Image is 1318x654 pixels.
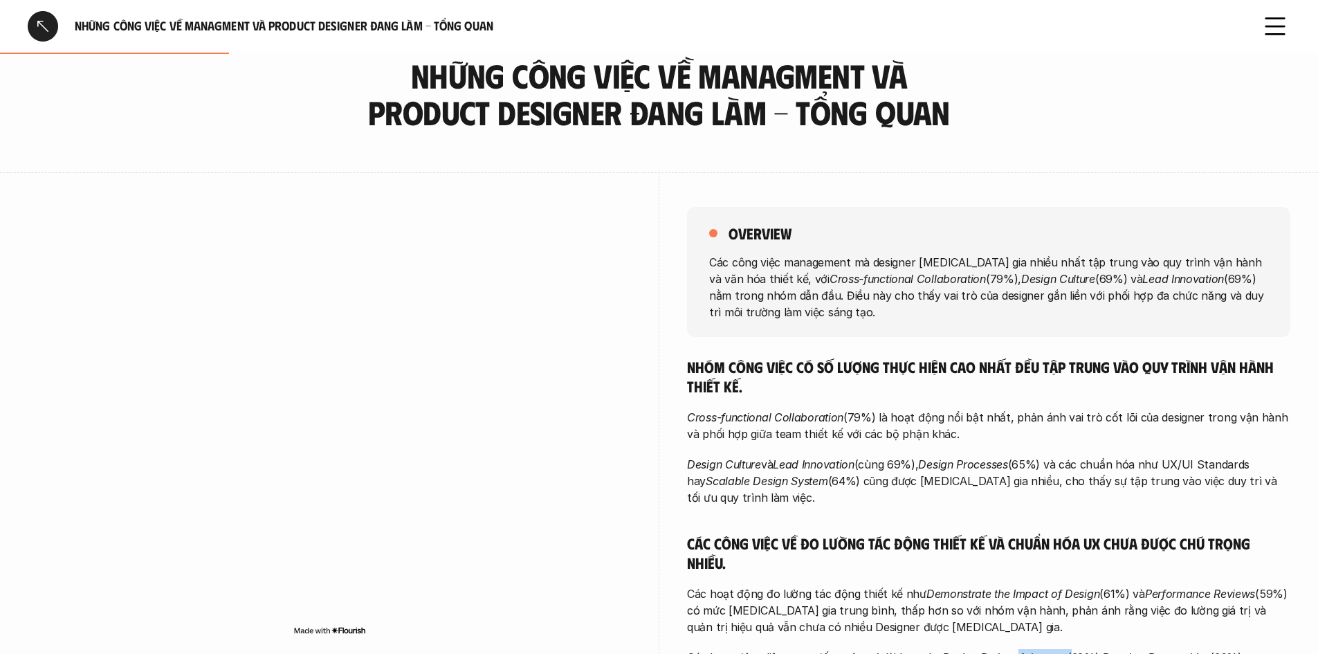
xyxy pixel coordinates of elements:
em: Scalable Design System [706,474,827,488]
h3: Những công việc về Managment và Product Designer đang làm - Tổng quan [365,57,953,131]
p: (79%) là hoạt động nổi bật nhất, phản ánh vai trò cốt lõi của designer trong vận hành và phối hợp... [687,409,1290,442]
p: và (cùng 69%), (65%) và các chuẩn hóa như UX/UI Standards hay (64%) cũng được [MEDICAL_DATA] gia ... [687,456,1290,506]
iframe: Interactive or visual content [28,207,631,622]
p: Các công việc management mà designer [MEDICAL_DATA] gia nhiều nhất tập trung vào quy trình vận hà... [709,253,1268,320]
p: Các hoạt động đo lường tác động thiết kế như (61%) và (59%) có mức [MEDICAL_DATA] gia trung bình,... [687,585,1290,635]
h5: overview [729,224,791,243]
em: Performance Reviews [1145,587,1255,601]
em: Design Culture [1021,271,1095,285]
img: Made with Flourish [293,625,366,636]
em: Cross-functional Collaboration [687,410,843,424]
h6: Những công việc về Managment và Product Designer đang làm - Tổng quan [75,18,1243,34]
em: Design Culture [687,457,761,471]
em: Design Processes [918,457,1007,471]
h5: Nhóm công việc có số lượng thực hiện cao nhất đều tập trung vào quy trình vận hành thiết kế. [687,357,1290,395]
em: Cross-functional Collaboration [830,271,986,285]
h5: Các công việc về đo lường tác động thiết kế và chuẩn hóa UX chưa được chú trọng nhiều. [687,534,1290,572]
em: Lead Innovation [1142,271,1224,285]
em: Lead Innovation [773,457,854,471]
em: Demonstrate the Impact of Design [926,587,1099,601]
